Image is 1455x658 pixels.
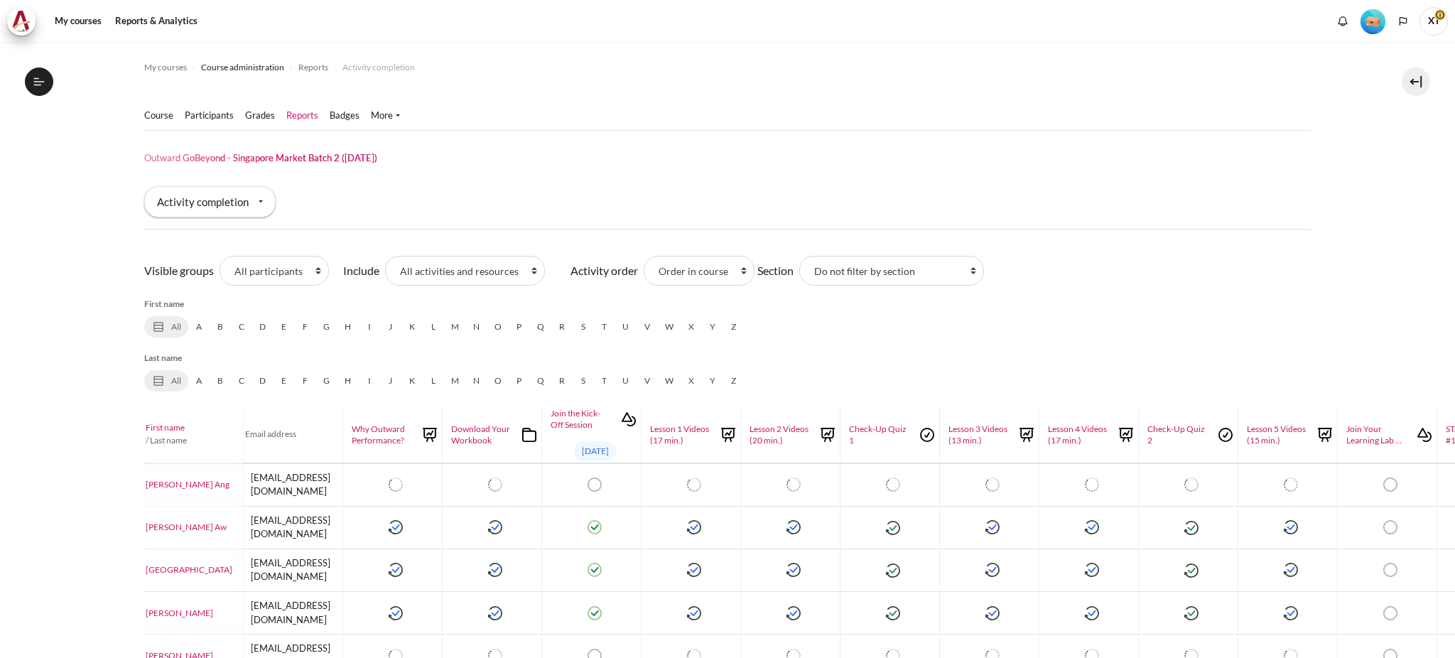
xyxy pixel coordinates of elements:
[941,424,1037,446] a: Lesson 3 Videos (13 min.)Lesson
[1016,424,1037,446] img: Lesson
[530,370,551,392] a: Q
[330,109,359,123] a: Badges
[50,7,107,36] a: My courses
[342,61,415,74] span: Activity completion
[244,592,343,635] td: [EMAIL_ADDRESS][DOMAIN_NAME]
[1414,424,1435,446] img: Interactive Content
[886,606,900,620] img: Yu Jun Joleena Chia, Check-Up Quiz 1: Completed (achieved pass grade) Tuesday, 7 October 2025, 10...
[487,370,509,392] a: O
[582,445,609,458] span: [DATE]
[1115,424,1137,446] img: Lesson
[1140,424,1236,446] a: Check-Up Quiz 2Quiz
[359,370,380,392] a: I
[1332,11,1353,32] div: Show notification window with no new notifications
[245,109,275,123] a: Grades
[594,316,615,338] a: T
[144,262,214,279] label: Visible groups
[252,370,274,392] a: D
[1085,478,1099,492] img: Keng Yeow Ang, Lesson 4 Videos (17 min.): Not completed
[146,563,242,576] a: [GEOGRAPHIC_DATA]
[244,406,343,463] th: Email address
[551,316,573,338] a: R
[1184,563,1199,578] img: San San Chew, Check-Up Quiz 2: Completed (achieved pass grade) Monday, 6 October 2025, 12:08 PM
[146,421,242,434] a: First name
[144,61,187,74] span: My courses
[419,424,440,446] img: Lesson
[423,316,444,338] a: L
[570,262,638,279] label: Activity order
[1085,520,1099,534] img: Pei Sun Aw, Lesson 4 Videos (17 min.): Completed Friday, 3 October 2025, 9:37 PM
[588,606,602,620] img: Yu Jun Joleena Chia, Join the Kick-Off Session: Completed Tuesday, 7 October 2025, 10:10 PM
[1041,424,1137,446] a: Lesson 4 Videos (17 min.)Lesson
[401,370,423,392] a: K
[144,152,377,164] h1: Outward GoBeyond - Singapore Market Batch 2 ([DATE])
[201,61,284,74] span: Course administration
[658,316,681,338] a: W
[618,409,639,430] img: Interactive Content
[615,370,637,392] a: U
[687,520,701,534] img: Pei Sun Aw, Lesson 1 Videos (17 min.): Completed Friday, 3 October 2025, 5:41 PM
[188,370,210,392] a: A
[1284,520,1298,534] img: Pei Sun Aw, Lesson 5 Videos (15 min.): Completed Friday, 3 October 2025, 9:40 PM
[244,463,343,507] td: [EMAIL_ADDRESS][DOMAIN_NAME]
[210,370,231,392] a: B
[244,506,343,549] td: [EMAIL_ADDRESS][DOMAIN_NAME]
[1240,424,1336,446] a: Lesson 5 Videos (15 min.)Lesson
[444,424,540,446] a: Download Your WorkbookFolder
[210,316,231,338] a: B
[886,521,900,535] img: Pei Sun Aw, Check-Up Quiz 1: Completed (achieved pass grade) Friday, 3 October 2025, 6:13 PM
[1247,424,1307,446] span: Lesson 5 Videos (15 min.)
[702,316,723,338] a: Y
[509,370,530,392] a: P
[337,316,359,338] a: H
[146,478,242,491] a: [PERSON_NAME] Ang
[110,7,202,36] a: Reports & Analytics
[1392,11,1414,32] button: Languages
[337,370,359,392] a: H
[543,408,639,430] a: Join the Kick-Off SessionInteractive Content
[423,370,444,392] a: L
[742,424,838,446] a: Lesson 2 Videos (20 min.)Lesson
[185,109,234,123] a: Participants
[286,109,318,123] a: Reports
[488,520,502,534] img: Pei Sun Aw, Download Your Workbook: Completed Friday, 3 October 2025, 5:07 PM
[723,316,745,338] a: Z
[380,370,401,392] a: J
[588,563,602,577] img: San San Chew, Join the Kick-Off Session: Completed Monday, 6 October 2025, 1:47 PM
[231,370,252,392] a: C
[681,370,702,392] a: X
[298,59,328,76] a: Reports
[588,478,602,492] img: Keng Yeow Ang, Join the Kick-Off Session: Not completed
[466,370,487,392] a: N
[144,298,1311,311] h5: First name
[274,370,295,392] a: E
[702,370,723,392] a: Y
[687,563,701,577] img: San San Chew, Lesson 1 Videos (17 min.): Completed Monday, 6 October 2025, 10:07 AM
[444,370,466,392] a: M
[650,424,710,446] span: Lesson 1 Videos (17 min.)
[7,7,43,36] a: Architeck Architeck
[487,316,509,338] a: O
[1184,606,1199,620] img: Yu Jun Joleena Chia, Check-Up Quiz 2: Completed (achieved pass grade) Tuesday, 7 October 2025, 11...
[1339,424,1435,446] a: Join Your Learning Lab ...Interactive Content
[343,262,379,279] label: Include
[551,408,611,430] span: Join the Kick-Off Session
[401,316,423,338] a: K
[985,478,1000,492] img: Keng Yeow Ang, Lesson 3 Videos (13 min.): Not completed
[658,370,681,392] a: W
[551,370,573,392] a: R
[1383,478,1397,492] img: Keng Yeow Ang, Join Your Learning Lab Session #1: Not completed
[817,424,838,446] img: Lesson
[144,316,188,338] a: All
[1215,424,1236,446] img: Quiz
[345,424,440,446] a: Why Outward Performance?Lesson
[1184,521,1199,535] img: Pei Sun Aw, Check-Up Quiz 2: Completed (achieved pass grade) Friday, 3 October 2025, 9:11 PM
[886,563,900,578] img: San San Chew, Check-Up Quiz 1: Completed (achieved pass grade) Monday, 6 October 2025, 10:59 AM
[1284,606,1298,620] img: Yu Jun Joleena Chia, Lesson 5 Videos (15 min.): Completed Wednesday, 8 October 2025, 10:13 AM
[146,521,242,534] a: [PERSON_NAME] Aw
[298,61,328,74] span: Reports
[488,478,502,492] img: Keng Yeow Ang, Download Your Workbook: Not completed
[886,478,900,492] img: Keng Yeow Ang, Check-Up Quiz 1: Not completed
[948,424,1009,446] span: Lesson 3 Videos (13 min.)
[380,316,401,338] a: J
